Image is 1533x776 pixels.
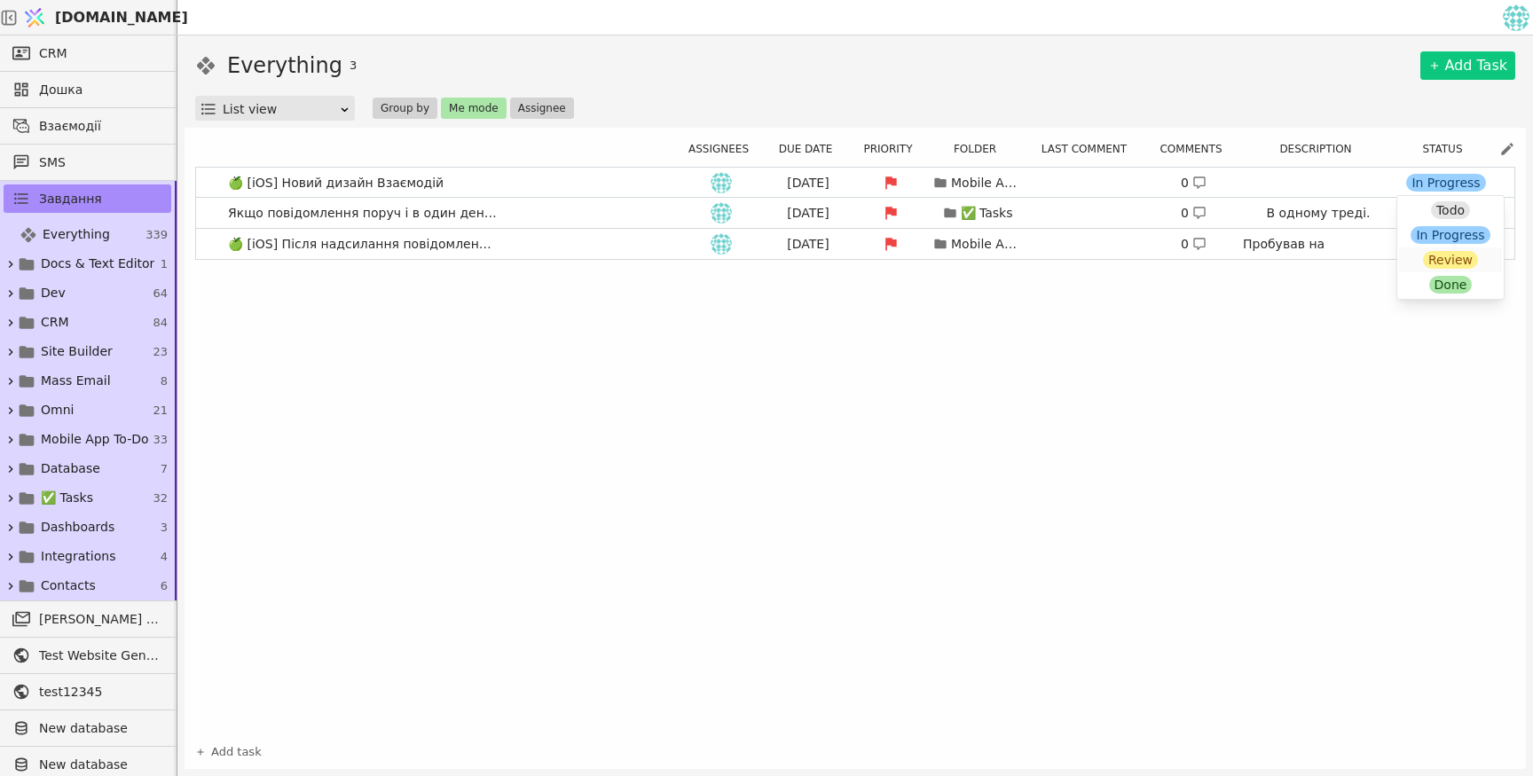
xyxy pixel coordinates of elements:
[1399,247,1502,272] button: Review
[161,548,168,566] span: 4
[711,172,732,193] img: ih
[4,714,171,742] a: New database
[4,678,171,706] a: test12345
[41,401,74,419] span: Omni
[373,98,437,119] button: Group by
[1429,276,1473,294] div: Done
[768,174,848,192] div: [DATE]
[221,231,505,257] span: 🍏 [iOS] Після надсилання повідомлення його не видно
[711,233,732,255] img: ih
[39,44,67,63] span: CRM
[221,200,505,226] span: Якщо повідомлення поруч і в один день то мають бути разом
[39,756,162,774] span: New database
[774,138,849,160] button: Due date
[41,372,111,390] span: Mass Email
[41,518,114,537] span: Dashboards
[41,430,149,449] span: Mobile App To-Do
[153,285,168,302] span: 64
[4,605,171,633] a: [PERSON_NAME] розсилки
[145,226,168,244] span: 339
[39,647,162,665] span: Test Website General template
[4,112,171,140] a: Взаємодії
[936,138,1025,160] div: Folder
[4,75,171,104] a: Дошка
[41,313,69,332] span: CRM
[1420,51,1515,80] a: Add Task
[195,743,262,761] a: Add task
[1417,138,1478,160] button: Status
[1267,204,1371,223] p: В одному треді.
[350,57,357,74] span: 3
[153,490,168,507] span: 32
[771,138,851,160] div: Due date
[1399,272,1502,297] button: Done
[1246,138,1396,160] div: Description
[768,235,848,254] div: [DATE]
[1399,223,1502,247] button: In Progress
[39,190,102,208] span: Завдання
[41,255,154,273] span: Docs & Text Editor
[1181,174,1207,192] div: 0
[510,98,574,119] button: Assignee
[1154,138,1238,160] div: Comments
[161,519,168,537] span: 3
[4,148,171,176] a: SMS
[55,7,188,28] span: [DOMAIN_NAME]
[1411,226,1490,244] div: In Progress
[1503,4,1529,31] img: 5aac599d017e95b87b19a5333d21c178
[1181,235,1207,254] div: 0
[196,168,1514,198] a: 🍏 [iOS] Новий дизайн Взаємодійih[DATE]Mobile App To-Do0 In Progress
[153,343,168,361] span: 23
[441,98,507,119] button: Me mode
[43,225,110,244] span: Everything
[161,372,168,390] span: 8
[858,138,928,160] button: Priority
[1243,235,1394,272] p: Пробував на [GEOGRAPHIC_DATA]
[153,402,168,419] span: 21
[683,138,765,160] button: Assignees
[18,1,177,35] a: [DOMAIN_NAME]
[41,547,115,566] span: Integrations
[1423,251,1478,269] div: Review
[39,81,162,99] span: Дошка
[961,204,1013,223] p: ✅ Tasks
[684,138,764,160] div: Assignees
[196,198,1514,228] a: Якщо повідомлення поруч і в один день то мають бути разомih[DATE]✅ Tasks0 В одному треді.Review
[1274,138,1367,160] button: Description
[153,431,168,449] span: 33
[39,683,162,702] span: test12345
[161,255,168,273] span: 1
[21,1,48,35] img: Logo
[223,97,339,121] div: List view
[1431,201,1470,219] div: Todo
[161,577,168,595] span: 6
[1032,138,1147,160] div: Last comment
[1403,138,1492,160] div: Status
[39,719,162,738] span: New database
[41,489,93,507] span: ✅ Tasks
[227,50,342,82] h1: Everything
[161,460,168,478] span: 7
[39,117,162,136] span: Взаємодії
[951,235,1022,254] p: Mobile App To-Do
[768,204,848,223] div: [DATE]
[41,284,66,302] span: Dev
[1154,138,1238,160] button: Comments
[4,39,171,67] a: CRM
[41,342,113,361] span: Site Builder
[221,170,451,196] span: 🍏 [iOS] Новий дизайн Взаємодій
[948,138,1012,160] button: Folder
[1399,198,1502,223] button: Todo
[4,184,171,213] a: Завдання
[41,459,100,478] span: Database
[858,138,929,160] div: Priority
[153,314,168,332] span: 84
[4,641,171,670] a: Test Website General template
[41,576,96,595] span: Contacts
[39,610,162,629] span: [PERSON_NAME] розсилки
[951,174,1022,192] p: Mobile App To-Do
[211,743,262,761] span: Add task
[1406,174,1485,192] div: In Progress
[711,202,732,223] img: ih
[196,229,1514,259] a: 🍏 [iOS] Після надсилання повідомлення його не видноih[DATE]Mobile App To-Do0 Пробував на [GEOGRAP...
